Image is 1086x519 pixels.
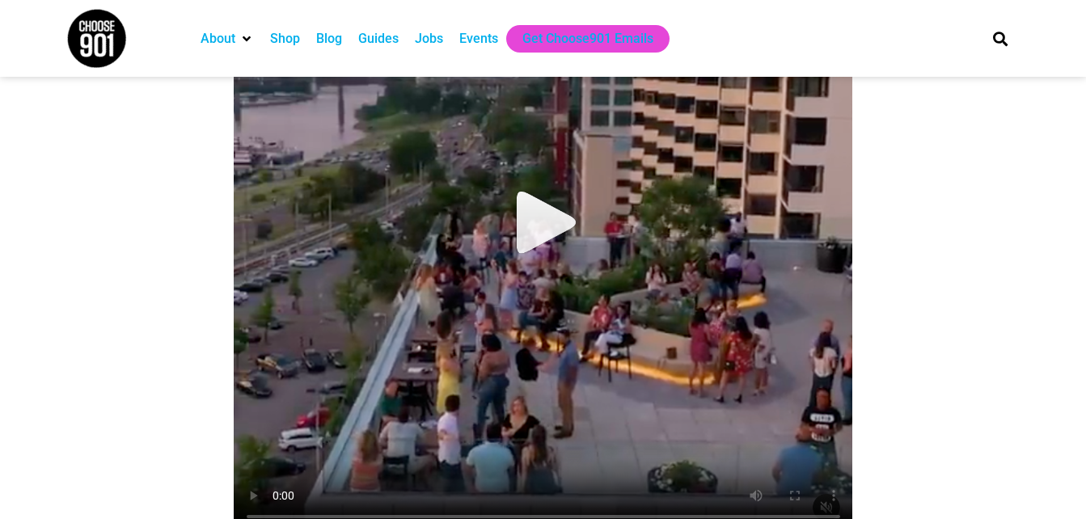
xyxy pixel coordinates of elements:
a: Guides [358,29,399,49]
a: Get Choose901 Emails [522,29,653,49]
div: Search [987,25,1013,52]
a: About [201,29,235,49]
a: Shop [270,29,300,49]
a: Events [459,29,498,49]
div: About [192,25,262,53]
a: Blog [316,29,342,49]
nav: Main nav [192,25,966,53]
a: Jobs [415,29,443,49]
